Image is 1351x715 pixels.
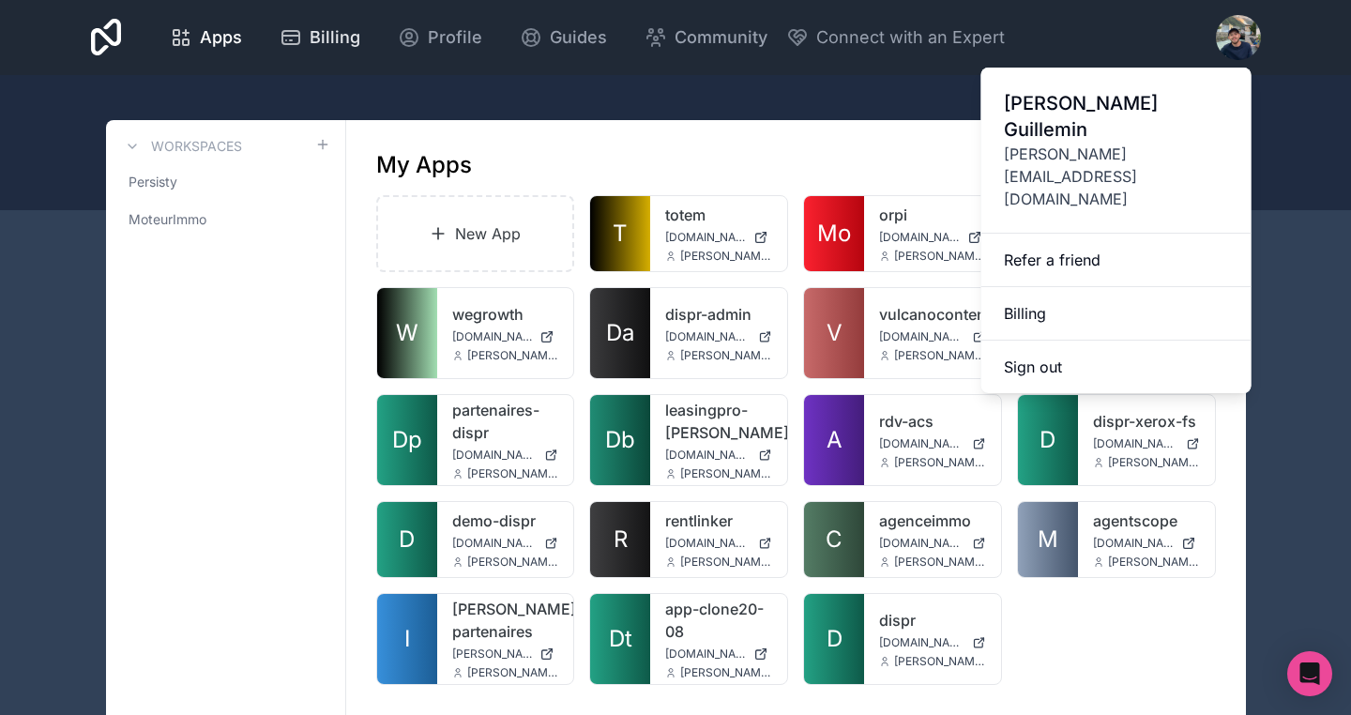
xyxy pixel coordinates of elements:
[894,555,986,570] span: [PERSON_NAME][EMAIL_ADDRESS][DOMAIN_NAME]
[614,525,628,555] span: R
[590,196,650,271] a: T
[665,510,772,532] a: rentlinker
[1093,436,1200,451] a: [DOMAIN_NAME]
[1287,651,1332,696] div: Open Intercom Messenger
[590,395,650,485] a: Db
[155,17,257,58] a: Apps
[396,318,418,348] span: W
[826,525,842,555] span: C
[879,536,964,551] span: [DOMAIN_NAME]
[121,135,242,158] a: Workspaces
[665,230,746,245] span: [DOMAIN_NAME]
[827,425,842,455] span: A
[1093,510,1200,532] a: agentscope
[879,536,986,551] a: [DOMAIN_NAME]
[680,249,772,264] span: [PERSON_NAME][EMAIL_ADDRESS][DOMAIN_NAME]
[879,635,986,650] a: [DOMAIN_NAME]
[665,536,751,551] span: [DOMAIN_NAME]
[467,466,559,481] span: [PERSON_NAME][EMAIL_ADDRESS][DOMAIN_NAME]
[404,624,410,654] span: I
[1108,455,1200,470] span: [PERSON_NAME][EMAIL_ADDRESS][DOMAIN_NAME]
[786,24,1005,51] button: Connect with an Expert
[665,230,772,245] a: [DOMAIN_NAME]
[129,173,177,191] span: Persisty
[879,436,986,451] a: [DOMAIN_NAME]
[467,348,559,363] span: [PERSON_NAME][EMAIL_ADDRESS][DOMAIN_NAME]
[467,555,559,570] span: [PERSON_NAME][EMAIL_ADDRESS][DOMAIN_NAME]
[606,318,634,348] span: Da
[804,395,864,485] a: A
[665,303,772,326] a: dispr-admin
[265,17,375,58] a: Billing
[452,448,559,463] a: [DOMAIN_NAME]
[680,348,772,363] span: [PERSON_NAME][EMAIL_ADDRESS][DOMAIN_NAME]
[377,594,437,684] a: I
[452,536,559,551] a: [DOMAIN_NAME]
[894,455,986,470] span: [PERSON_NAME][EMAIL_ADDRESS][DOMAIN_NAME]
[680,555,772,570] span: [PERSON_NAME][EMAIL_ADDRESS][DOMAIN_NAME]
[981,234,1252,287] a: Refer a friend
[665,448,772,463] a: [DOMAIN_NAME]
[665,647,746,662] span: [DOMAIN_NAME]
[1004,90,1229,143] span: [PERSON_NAME] Guillemin
[879,410,986,433] a: rdv-acs
[879,303,986,326] a: vulcanocontent
[879,329,964,344] span: [DOMAIN_NAME]
[804,288,864,378] a: V
[879,329,986,344] a: [DOMAIN_NAME]
[665,329,772,344] a: [DOMAIN_NAME]
[590,594,650,684] a: Dt
[879,204,986,226] a: orpi
[452,598,559,643] a: [PERSON_NAME]-partenaires
[121,165,330,199] a: Persisty
[879,436,964,451] span: [DOMAIN_NAME]
[377,395,437,485] a: Dp
[505,17,622,58] a: Guides
[590,502,650,577] a: R
[1093,436,1178,451] span: [DOMAIN_NAME]
[121,203,330,236] a: MoteurImmo
[452,647,533,662] span: [PERSON_NAME][DOMAIN_NAME]
[467,665,559,680] span: [PERSON_NAME][EMAIL_ADDRESS][DOMAIN_NAME]
[894,348,986,363] span: [PERSON_NAME][EMAIL_ADDRESS][DOMAIN_NAME]
[609,624,632,654] span: Dt
[452,399,559,444] a: partenaires-dispr
[376,150,472,180] h1: My Apps
[816,24,1005,51] span: Connect with an Expert
[665,598,772,643] a: app-clone20-08
[665,448,751,463] span: [DOMAIN_NAME]
[392,425,422,455] span: Dp
[665,647,772,662] a: [DOMAIN_NAME]
[894,654,986,669] span: [PERSON_NAME][EMAIL_ADDRESS][DOMAIN_NAME]
[377,502,437,577] a: D
[981,287,1252,341] a: Billing
[1093,536,1200,551] a: [DOMAIN_NAME]
[399,525,415,555] span: D
[452,329,559,344] a: [DOMAIN_NAME]
[1093,410,1200,433] a: dispr-xerox-fs
[680,466,772,481] span: [PERSON_NAME][EMAIL_ADDRESS][DOMAIN_NAME]
[151,137,242,156] h3: Workspaces
[680,665,772,680] span: [PERSON_NAME][EMAIL_ADDRESS][DOMAIN_NAME]
[1108,555,1200,570] span: [PERSON_NAME][EMAIL_ADDRESS][DOMAIN_NAME]
[804,502,864,577] a: C
[675,24,767,51] span: Community
[605,425,635,455] span: Db
[817,219,851,249] span: Mo
[894,249,986,264] span: [PERSON_NAME][EMAIL_ADDRESS][DOMAIN_NAME]
[665,204,772,226] a: totem
[665,536,772,551] a: [DOMAIN_NAME]
[377,288,437,378] a: W
[1040,425,1055,455] span: D
[879,510,986,532] a: agenceimmo
[452,303,559,326] a: wegrowth
[804,594,864,684] a: D
[1018,502,1078,577] a: M
[428,24,482,51] span: Profile
[129,210,206,229] span: MoteurImmo
[879,609,986,631] a: dispr
[613,219,628,249] span: T
[1038,525,1058,555] span: M
[879,635,964,650] span: [DOMAIN_NAME]
[452,448,538,463] span: [DOMAIN_NAME]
